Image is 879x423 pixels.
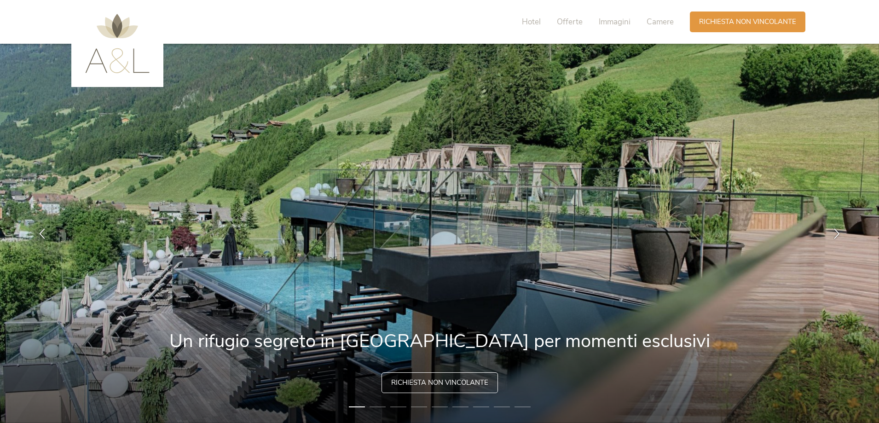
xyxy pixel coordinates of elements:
span: Immagini [599,17,630,27]
span: Richiesta non vincolante [391,378,488,388]
span: Hotel [522,17,541,27]
span: Richiesta non vincolante [699,17,796,27]
img: AMONTI & LUNARIS Wellnessresort [85,14,150,73]
span: Camere [647,17,674,27]
span: Offerte [557,17,583,27]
